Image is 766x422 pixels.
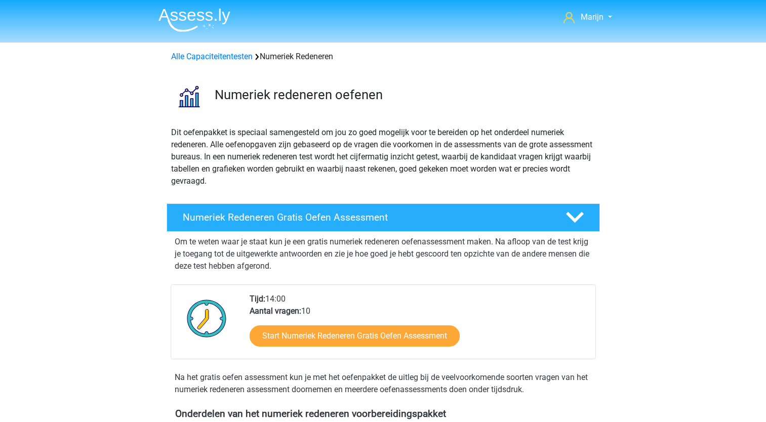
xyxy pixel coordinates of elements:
[559,11,616,23] a: Marijn
[175,236,592,272] p: Om te weten waar je staat kun je een gratis numeriek redeneren oefenassessment maken. Na afloop v...
[183,212,549,223] h4: Numeriek Redeneren Gratis Oefen Assessment
[242,293,595,359] div: 14:00 10
[581,12,603,22] span: Marijn
[181,293,232,344] img: Klok
[250,325,460,347] a: Start Numeriek Redeneren Gratis Oefen Assessment
[163,203,604,232] a: Numeriek Redeneren Gratis Oefen Assessment
[215,87,592,103] h3: Numeriek redeneren oefenen
[250,294,265,304] b: Tijd:
[175,408,591,419] h4: Onderdelen van het numeriek redeneren voorbereidingspakket
[167,75,210,118] img: numeriek redeneren
[250,306,301,316] b: Aantal vragen:
[171,52,253,61] a: Alle Capaciteitentesten
[167,51,599,63] div: Numeriek Redeneren
[171,371,596,396] div: Na het gratis oefen assessment kun je met het oefenpakket de uitleg bij de veelvoorkomende soorte...
[171,126,595,187] p: Dit oefenpakket is speciaal samengesteld om jou zo goed mogelijk voor te bereiden op het onderdee...
[158,8,230,32] img: Assessly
